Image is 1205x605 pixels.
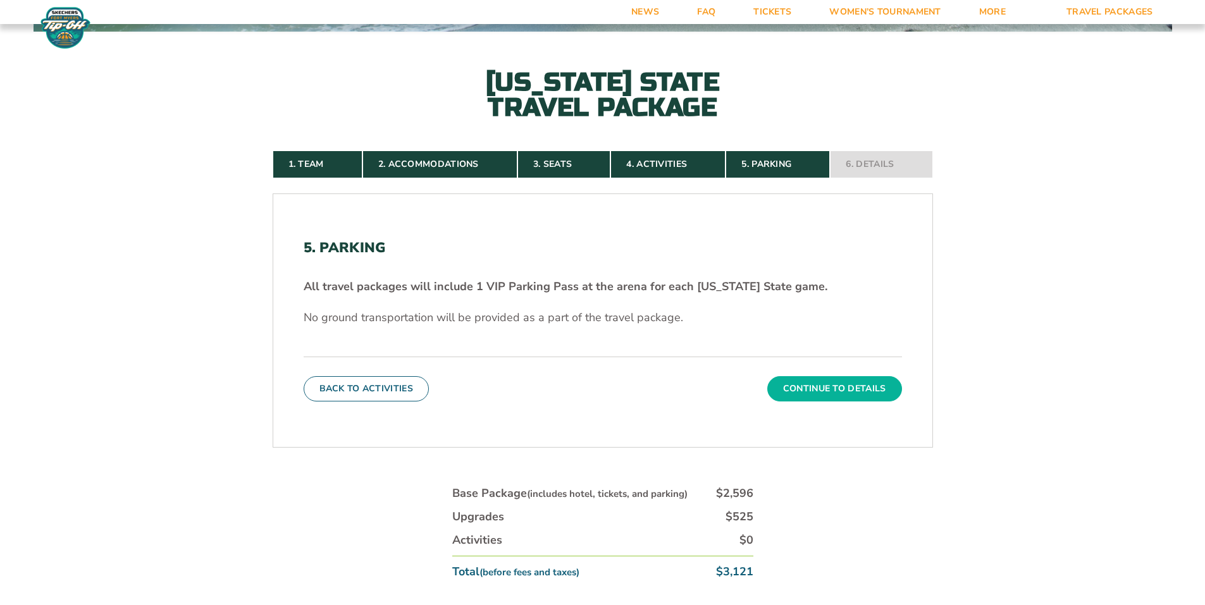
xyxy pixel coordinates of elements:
[610,150,726,178] a: 4. Activities
[304,376,429,401] button: Back To Activities
[304,310,902,326] p: No ground transportation will be provided as a part of the travel package.
[38,6,93,49] img: Fort Myers Tip-Off
[452,486,688,501] div: Base Package
[452,564,579,580] div: Total
[464,70,742,120] h2: [US_STATE] State Travel Package
[739,532,753,548] div: $0
[304,279,827,294] strong: All travel packages will include 1 VIP Parking Pass at the arena for each [US_STATE] State game.
[452,532,502,548] div: Activities
[527,487,688,500] small: (includes hotel, tickets, and parking)
[273,150,362,178] a: 1. Team
[517,150,610,178] a: 3. Seats
[767,376,902,401] button: Continue To Details
[716,486,753,501] div: $2,596
[304,240,902,256] h2: 5. Parking
[716,564,753,580] div: $3,121
[362,150,517,178] a: 2. Accommodations
[726,509,753,525] div: $525
[452,509,504,525] div: Upgrades
[479,566,579,578] small: (before fees and taxes)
